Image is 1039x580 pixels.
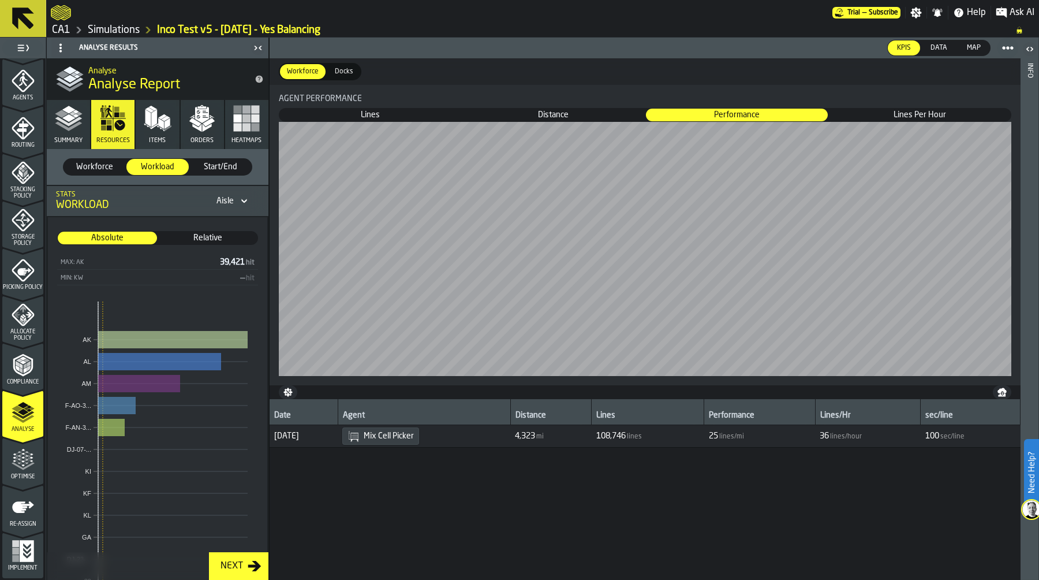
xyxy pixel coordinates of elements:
span: Storage Policy [2,234,43,247]
span: lines/mi [719,433,744,441]
div: thumb [158,232,257,244]
span: 108,746 [596,432,626,441]
label: button-switch-multi-Workload [126,158,189,176]
span: Picking Policy [2,284,43,291]
span: lines [627,433,642,441]
span: 25 [709,432,718,441]
div: Distance [515,411,586,422]
span: FormattedValue [709,432,745,441]
li: menu Stacking Policy [2,154,43,200]
span: [DATE] [274,432,333,441]
label: Need Help? [1025,440,1038,505]
li: menu Picking Policy [2,248,43,295]
nav: Breadcrumb [51,23,1034,37]
div: Min: KW [59,274,236,282]
span: 36 [820,432,829,441]
div: DropdownMenuValue-[object Object] [203,194,255,208]
label: button-switch-multi-Docks [327,63,361,80]
span: hit [246,259,255,266]
text: F-AN-3... [65,424,91,431]
text: F-AO-3... [65,402,91,409]
span: Mix Cell Picker [364,432,414,441]
text: KI [85,468,91,475]
div: thumb [126,159,188,175]
div: Mix Cell Picker [342,427,419,445]
span: FormattedValue [820,432,863,441]
div: Stats [56,191,193,199]
span: Help [967,6,986,20]
span: — [240,274,256,282]
span: Subscribe [869,9,898,17]
li: menu Agents [2,59,43,105]
div: DropdownMenuValue-[object Object] [216,196,234,206]
span: KPIs [892,43,915,53]
div: thumb [829,109,1011,121]
span: — [862,9,866,17]
h2: Sub Title [88,64,245,76]
span: Lines Per Hour [829,109,1010,121]
span: Routing [2,142,43,148]
span: Items [149,137,166,144]
span: FormattedValue [596,432,643,441]
text: KL [84,512,91,519]
span: lines/hour [830,433,862,441]
span: Re-assign [2,521,43,527]
span: FormattedValue [515,432,545,441]
span: Ask AI [1010,6,1034,20]
div: title-Analyse Report [47,58,268,100]
span: Start/End [195,161,247,173]
label: button-switch-multi-KPIs [887,40,921,56]
label: button-switch-multi-Lines [279,108,462,122]
div: thumb [280,64,326,79]
div: thumb [279,109,461,121]
div: thumb [328,64,360,79]
label: button-toggle-Close me [250,41,266,55]
label: button-toggle-Notifications [927,7,948,18]
span: Resources [96,137,130,144]
text: DJ-07-... [67,446,91,453]
span: Heatmaps [231,137,261,144]
text: AL [84,358,91,365]
span: Docks [330,66,358,77]
div: Date [274,411,333,422]
span: Compliance [2,379,43,385]
span: Optimise [2,474,43,480]
div: Lines [596,411,699,422]
span: mi [536,433,544,441]
label: button-switch-multi-Relative [158,231,258,245]
span: 4,323 [515,432,535,441]
span: Absolute [58,232,156,244]
span: Lines [280,109,461,121]
a: link-to-/wh/i/76e2a128-1b54-4d66-80d4-05ae4c277723/simulations/7381fc47-b2e4-4883-b47f-0b3a45e504ef [157,24,320,36]
label: button-switch-multi-Map [957,40,991,56]
text: AK [83,336,91,343]
div: thumb [190,159,252,175]
span: Allocate Policy [2,329,43,341]
div: thumb [462,109,644,121]
span: Workload [131,161,184,173]
label: button-toggle-Toggle Full Menu [2,40,43,56]
li: menu Re-assign [2,485,43,531]
div: Workload [56,199,193,211]
span: Trial [847,9,860,17]
button: button- [993,385,1011,399]
span: FormattedValue [925,432,966,441]
span: 100 [925,432,939,441]
span: Distance [463,109,644,121]
span: hit [246,275,255,282]
label: button-switch-multi-Lines Per Hour [828,108,1011,122]
span: Orders [190,137,214,144]
div: thumb [646,109,828,121]
div: Title [279,94,1011,103]
div: Agent [343,411,506,422]
div: Info [1026,61,1034,577]
div: thumb [921,40,956,55]
li: menu Allocate Policy [2,296,43,342]
div: thumb [888,40,920,55]
span: Workforce [282,66,323,77]
div: Max: AK [59,259,215,266]
div: Performance [709,411,810,422]
span: sec/line [940,433,965,441]
span: 39,421 [220,258,256,266]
